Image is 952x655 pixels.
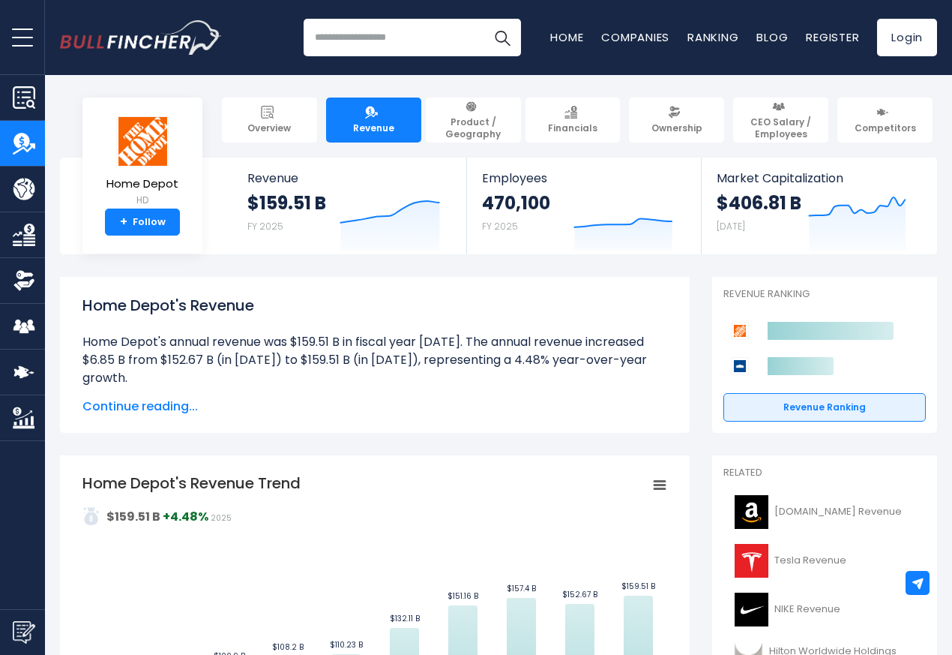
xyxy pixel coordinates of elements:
[723,467,926,479] p: Related
[483,19,521,56] button: Search
[247,171,452,185] span: Revenue
[211,512,232,524] span: 2025
[105,209,180,236] a: +Follow
[601,29,669,45] a: Companies
[548,122,597,134] span: Financials
[106,508,160,525] strong: $159.51 B
[687,29,738,45] a: Ranking
[247,220,283,233] small: FY 2025
[837,98,933,143] a: Competitors
[621,581,655,592] text: $159.51 B
[732,593,770,626] img: NKE logo
[731,357,749,375] img: Lowe's Companies competitors logo
[717,171,921,185] span: Market Capitalization
[740,116,822,140] span: CEO Salary / Employees
[482,220,518,233] small: FY 2025
[60,20,222,55] img: Bullfincher logo
[82,333,667,387] li: Home Depot's annual revenue was $159.51 B in fiscal year [DATE]. The annual revenue increased $6....
[562,589,597,600] text: $152.67 B
[723,288,926,301] p: Revenue Ranking
[629,98,724,143] a: Ownership
[806,29,859,45] a: Register
[232,158,467,254] a: Revenue $159.51 B FY 2025
[272,641,304,653] text: $108.2 B
[13,269,35,292] img: Ownership
[120,215,127,229] strong: +
[247,122,291,134] span: Overview
[723,393,926,422] a: Revenue Ranking
[106,116,179,209] a: Home Depot HD
[390,613,420,624] text: $132.11 B
[732,544,770,578] img: TSLA logo
[482,191,550,215] strong: 470,100
[326,98,421,143] a: Revenue
[330,639,363,650] text: $110.23 B
[732,495,770,529] img: AMZN logo
[426,98,521,143] a: Product / Geography
[82,473,301,494] tspan: Home Depot's Revenue Trend
[222,98,317,143] a: Overview
[723,540,926,581] a: Tesla Revenue
[877,19,937,56] a: Login
[82,294,667,317] h1: Home Depot's Revenue
[733,98,828,143] a: CEO Salary / Employees
[106,178,178,191] span: Home Depot
[82,507,100,525] img: addasd
[731,322,749,340] img: Home Depot competitors logo
[702,158,936,254] a: Market Capitalization $406.81 B [DATE]
[467,158,700,254] a: Employees 470,100 FY 2025
[717,220,745,233] small: [DATE]
[723,491,926,533] a: [DOMAIN_NAME] Revenue
[82,398,667,416] span: Continue reading...
[247,191,326,215] strong: $159.51 B
[717,191,801,215] strong: $406.81 B
[482,171,685,185] span: Employees
[353,122,394,134] span: Revenue
[525,98,621,143] a: Financials
[433,116,514,140] span: Product / Geography
[855,122,916,134] span: Competitors
[723,589,926,630] a: NIKE Revenue
[163,508,208,525] strong: +4.48%
[550,29,583,45] a: Home
[507,583,536,594] text: $157.4 B
[756,29,788,45] a: Blog
[651,122,702,134] span: Ownership
[60,20,221,55] a: Go to homepage
[448,590,478,602] text: $151.16 B
[106,194,178,207] small: HD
